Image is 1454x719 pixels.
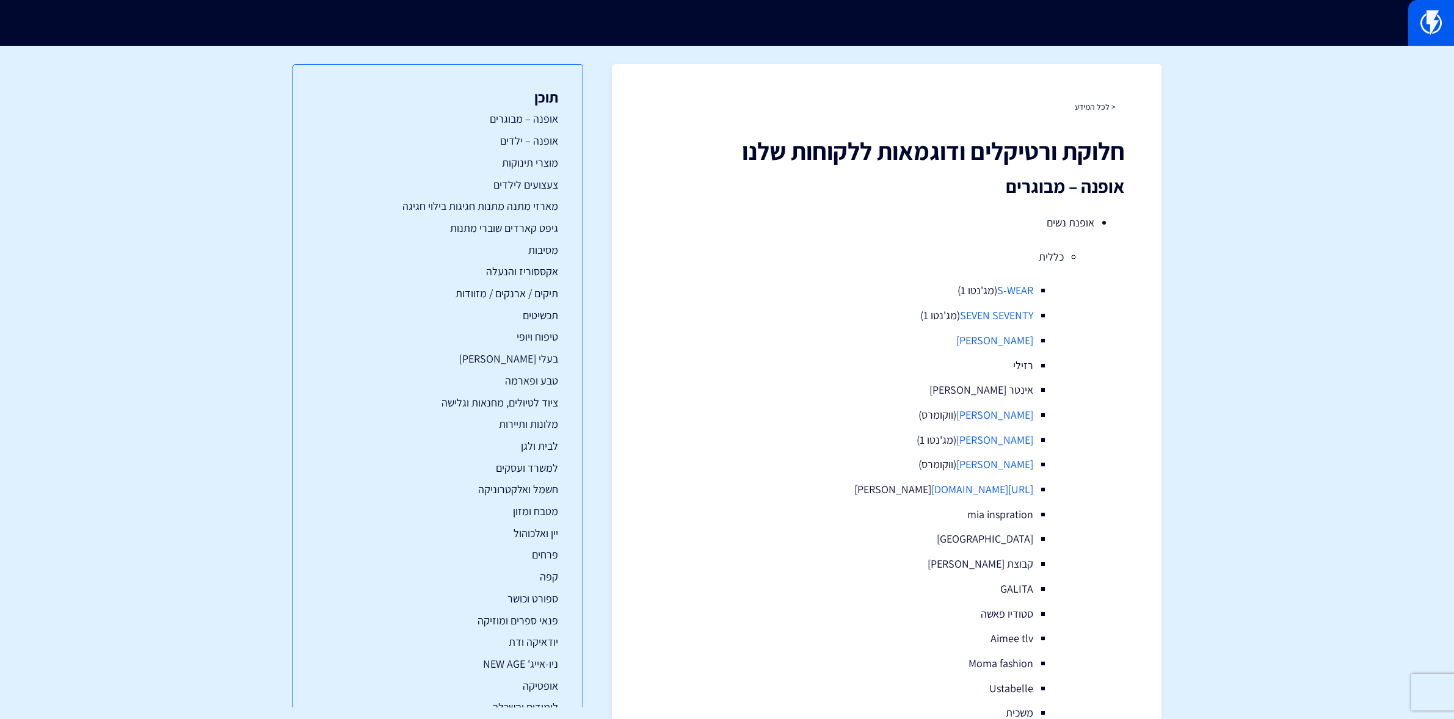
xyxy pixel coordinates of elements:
[740,556,1033,572] li: קבוצת [PERSON_NAME]
[740,457,1033,472] li: (ווקומרס)
[740,482,1033,497] li: [PERSON_NAME]
[318,155,558,171] a: מוצרי תינוקות
[318,111,558,127] a: אופנה – מבוגרים
[956,408,1033,422] a: [PERSON_NAME]
[318,351,558,367] a: בעלי [PERSON_NAME]
[318,220,558,236] a: גיפט קארדים שוברי מתנות
[318,547,558,563] a: פרחים
[740,432,1033,448] li: (מג'נטו 1)
[318,308,558,323] a: תכשיטים
[318,89,558,105] h3: תוכן
[318,591,558,607] a: ספורט וכושר
[997,283,1033,297] a: S-WEAR
[740,581,1033,597] li: GALITA
[740,606,1033,622] li: סטודיו פאשה
[318,634,558,650] a: יודאיקה ודת
[318,526,558,541] a: יין ואלכוהול
[956,433,1033,447] a: [PERSON_NAME]
[318,699,558,715] a: לימודים והשכלה
[318,482,558,497] a: חשמל ואלקטרוניקה
[956,333,1033,347] a: [PERSON_NAME]
[318,264,558,280] a: אקססוריז והנעלה
[740,407,1033,423] li: (ווקומרס)
[740,308,1033,323] li: (מג'נטו 1)
[318,656,558,672] a: ניו-אייג' NEW AGE
[1075,101,1116,112] a: < לכל המידע
[318,678,558,694] a: אופטיקה
[740,358,1033,374] li: רזילי
[649,137,1125,164] h1: חלוקת ורטיקלים ודוגמאות ללקוחות שלנו
[318,416,558,432] a: מלונות ותיירות
[740,681,1033,696] li: Ustabelle
[740,656,1033,671] li: Moma fashion
[453,9,1002,37] input: חיפוש מהיר...
[318,133,558,149] a: אופנה – ילדים
[740,630,1033,646] li: Aimee tlv
[318,177,558,193] a: צעצועים לילדים
[318,329,558,345] a: טיפוח ויופי
[931,482,1033,496] a: [URL][DOMAIN_NAME]
[318,613,558,629] a: פנאי ספרים ומוזיקה
[318,286,558,302] a: תיקים / ארנקים / מזוודות
[318,242,558,258] a: מסיבות
[318,438,558,454] a: לבית ולגן
[960,308,1033,322] a: SEVEN SEVENTY
[318,569,558,585] a: קפה
[318,460,558,476] a: למשרד ועסקים
[740,283,1033,298] li: (מג'נטו 1)
[318,504,558,519] a: מטבח ומזון
[740,507,1033,522] li: mia inspration
[740,531,1033,547] li: [GEOGRAPHIC_DATA]
[956,457,1033,471] a: [PERSON_NAME]
[318,373,558,389] a: טבע ופארמה
[649,176,1125,197] h2: אופנה – מבוגרים
[318,395,558,411] a: ציוד לטיולים, מחנאות וגלישה
[740,382,1033,398] li: אינטר [PERSON_NAME]
[318,198,558,214] a: מארזי מתנה מתנות חגיגות בילוי חגיגה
